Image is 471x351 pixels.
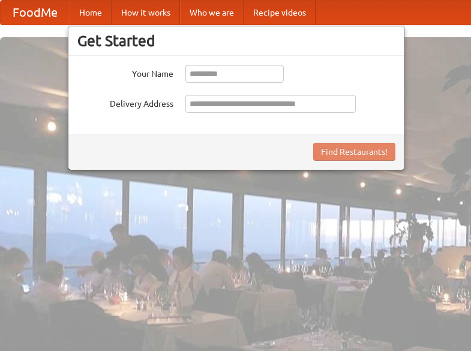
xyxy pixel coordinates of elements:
[77,65,173,80] label: Your Name
[180,1,244,25] a: Who we are
[77,32,395,50] h3: Get Started
[70,1,112,25] a: Home
[112,1,180,25] a: How it works
[313,143,395,161] button: Find Restaurants!
[1,1,70,25] a: FoodMe
[77,95,173,110] label: Delivery Address
[244,1,316,25] a: Recipe videos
